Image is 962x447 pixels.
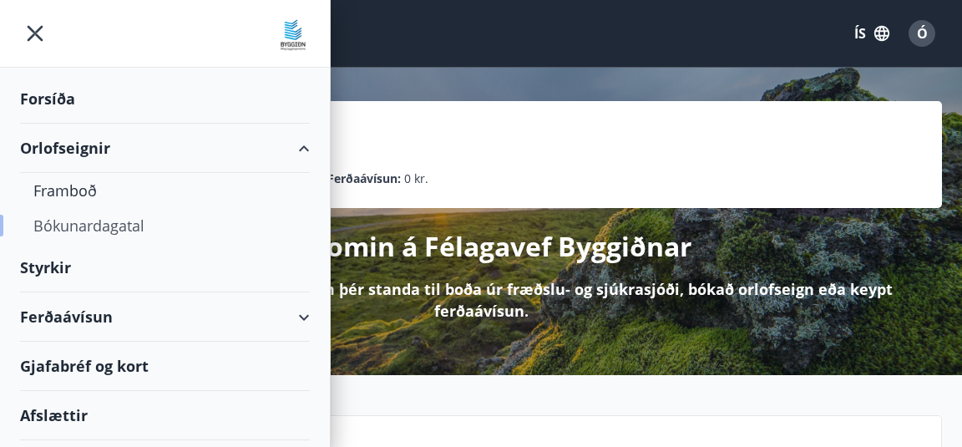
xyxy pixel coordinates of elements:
[33,173,296,208] div: Framboð
[20,243,310,292] div: Styrkir
[845,18,899,48] button: ÍS
[902,13,942,53] button: Ó
[917,24,928,43] span: Ó
[327,170,401,188] p: Ferðaávísun :
[20,74,310,124] div: Forsíða
[404,170,428,188] span: 0 kr.
[270,228,692,265] p: Velkomin á Félagavef Byggiðnar
[20,292,310,342] div: Ferðaávísun
[20,342,310,391] div: Gjafabréf og kort
[20,124,310,173] div: Orlofseignir
[47,278,915,322] p: Hér getur þú sótt um þá styrki sem þér standa til boða úr fræðslu- og sjúkrasjóði, bókað orlofsei...
[20,18,50,48] button: menu
[20,391,310,440] div: Afslættir
[33,208,296,243] div: Bókunardagatal
[276,18,310,52] img: union_logo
